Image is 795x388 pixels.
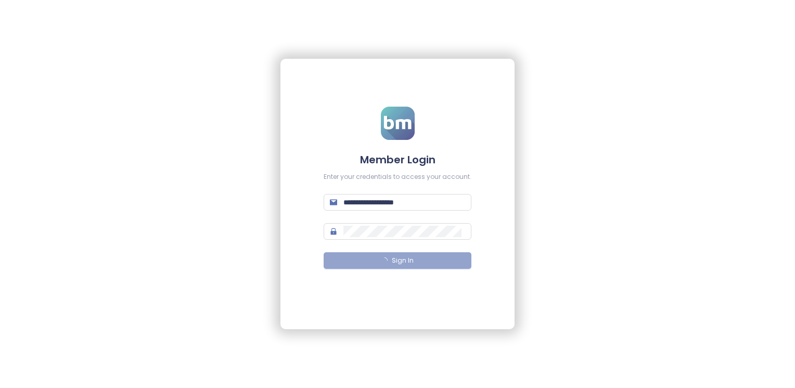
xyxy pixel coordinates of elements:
button: Sign In [324,252,471,269]
div: Enter your credentials to access your account. [324,172,471,182]
span: loading [381,256,388,264]
img: logo [381,107,415,140]
span: lock [330,228,337,235]
span: Sign In [392,256,414,266]
h4: Member Login [324,152,471,167]
span: mail [330,199,337,206]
